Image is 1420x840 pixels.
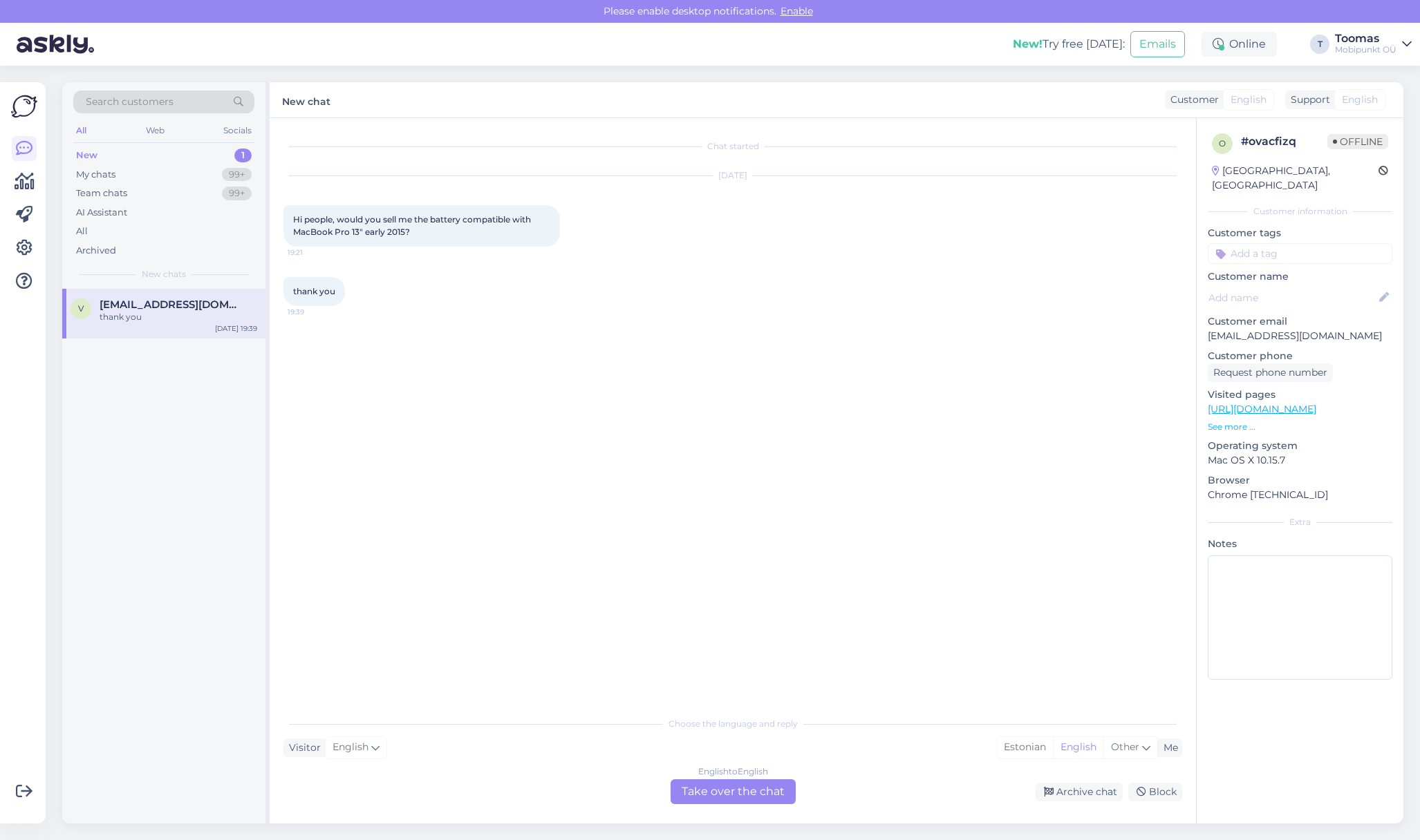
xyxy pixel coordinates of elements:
[1335,44,1396,55] div: Mobipunkt OÜ
[1208,488,1392,502] p: Chrome [TECHNICAL_ID]
[11,93,37,120] img: Askly Logo
[1219,138,1226,149] span: o
[1327,134,1388,149] span: Offline
[288,247,339,258] span: 19:21
[1208,243,1392,264] input: Add a tag
[283,718,1182,730] div: Choose the language and reply
[1285,93,1330,107] div: Support
[76,244,116,258] div: Archived
[222,187,252,200] div: 99+
[293,214,533,237] span: Hi people, would you sell me the battery compatible with MacBook Pro 13" early 2015?
[1335,33,1396,44] div: Toomas
[142,268,186,280] span: New chats
[143,122,167,140] div: Web
[1111,741,1139,753] span: Other
[234,149,252,162] div: 1
[282,90,330,109] label: New chat
[1128,783,1182,801] div: Block
[293,286,335,296] span: thank you
[1208,473,1392,488] p: Browser
[222,168,252,182] div: 99+
[76,149,97,162] div: New
[1208,226,1392,240] p: Customer tags
[76,206,127,220] div: AI Assistant
[1208,421,1392,433] p: See more ...
[1202,32,1277,57] div: Online
[76,225,88,238] div: All
[698,765,768,778] div: English to English
[1208,516,1392,528] div: Extra
[1208,329,1392,343] p: [EMAIL_ADDRESS][DOMAIN_NAME]
[1208,349,1392,363] p: Customer phone
[1208,537,1392,551] p: Notes
[1165,93,1219,107] div: Customer
[1335,33,1412,55] a: ToomasMobipunkt OÜ
[1342,93,1378,107] span: English
[1208,403,1316,415] a: [URL][DOMAIN_NAME]
[1208,439,1392,453] p: Operating system
[76,168,115,182] div: My chats
[221,122,254,140] div: Socials
[997,737,1053,758] div: Estonian
[1208,205,1392,218] div: Customer information
[1158,741,1178,755] div: Me
[1208,388,1392,402] p: Visited pages
[1241,133,1327,150] div: # ovacfizq
[1053,737,1103,758] div: English
[283,169,1182,182] div: [DATE]
[1208,290,1376,305] input: Add name
[671,779,796,804] div: Take over the chat
[1212,164,1379,193] div: [GEOGRAPHIC_DATA], [GEOGRAPHIC_DATA]
[100,298,243,311] span: v.pranskus@gmail.com
[215,323,257,334] div: [DATE] 19:39
[1208,269,1392,284] p: Customer name
[1130,31,1185,57] button: Emails
[86,95,174,109] span: Search customers
[1231,93,1267,107] span: English
[1013,37,1043,50] b: New!
[333,740,368,755] span: English
[78,303,84,314] span: v
[76,187,127,200] div: Team chats
[1208,314,1392,329] p: Customer email
[776,5,817,17] span: Enable
[283,741,321,755] div: Visitor
[1208,453,1392,468] p: Mac OS X 10.15.7
[1013,36,1125,52] div: Try free [DATE]:
[73,122,89,140] div: All
[288,307,339,317] span: 19:39
[1310,35,1329,54] div: T
[1036,783,1123,801] div: Archive chat
[100,311,257,323] div: thank you
[1208,363,1333,382] div: Request phone number
[283,140,1182,153] div: Chat started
